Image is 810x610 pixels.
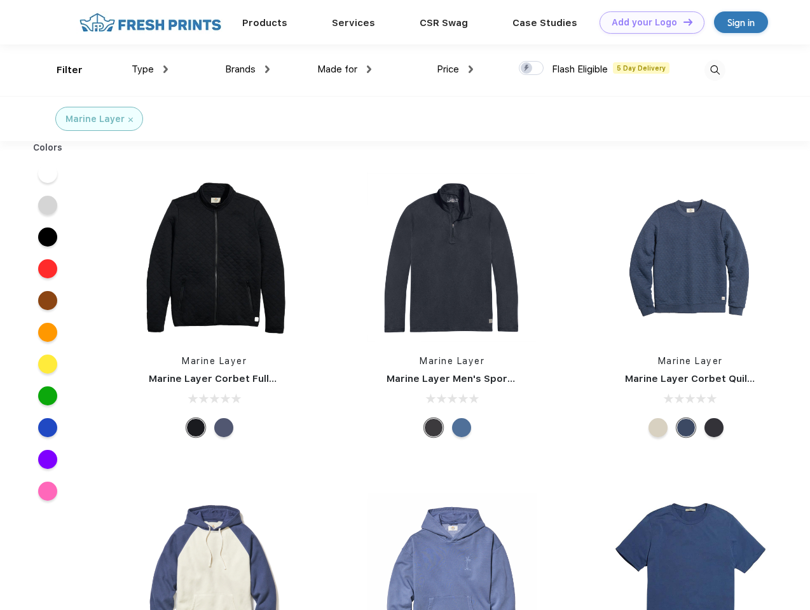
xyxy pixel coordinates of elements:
span: Price [437,64,459,75]
a: Marine Layer [420,356,484,366]
img: dropdown.png [469,65,473,73]
img: filter_cancel.svg [128,118,133,122]
a: Marine Layer [658,356,723,366]
img: func=resize&h=266 [130,173,299,342]
div: Colors [24,141,72,154]
div: Navy [214,418,233,437]
div: Navy Heather [676,418,696,437]
div: Deep Denim [452,418,471,437]
img: dropdown.png [367,65,371,73]
span: Made for [317,64,357,75]
a: CSR Swag [420,17,468,29]
div: Sign in [727,15,755,30]
img: fo%20logo%202.webp [76,11,225,34]
span: Flash Eligible [552,64,608,75]
span: Type [132,64,154,75]
span: 5 Day Delivery [613,62,669,74]
div: Charcoal [704,418,724,437]
a: Marine Layer Men's Sport Quarter Zip [387,373,571,384]
img: dropdown.png [163,65,168,73]
div: Black [186,418,205,437]
a: Marine Layer [182,356,247,366]
a: Services [332,17,375,29]
img: func=resize&h=266 [367,173,537,342]
img: desktop_search.svg [704,60,725,81]
div: Filter [57,63,83,78]
a: Marine Layer Corbet Full-Zip Jacket [149,373,325,384]
div: Oat Heather [649,418,668,437]
div: Marine Layer [65,112,125,126]
img: func=resize&h=266 [606,173,775,342]
img: dropdown.png [265,65,270,73]
div: Charcoal [424,418,443,437]
img: DT [683,18,692,25]
div: Add your Logo [612,17,677,28]
span: Brands [225,64,256,75]
a: Sign in [714,11,768,33]
a: Products [242,17,287,29]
